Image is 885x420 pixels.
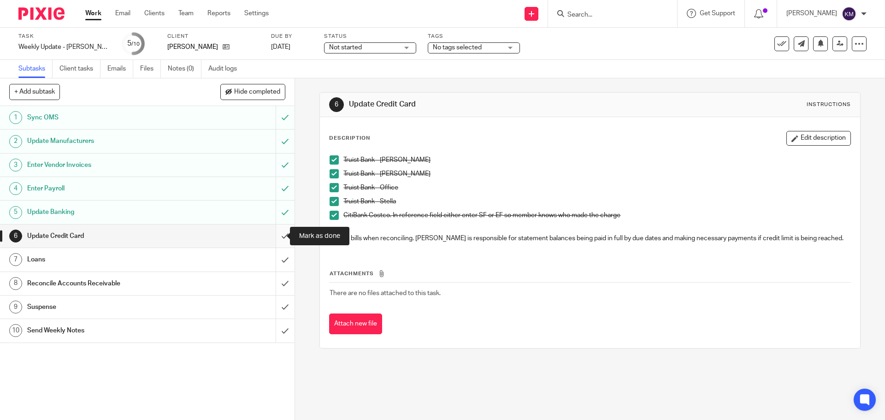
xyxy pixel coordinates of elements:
[27,182,187,195] h1: Enter Payroll
[27,277,187,290] h1: Reconcile Accounts Receivable
[329,97,344,112] div: 6
[271,44,290,50] span: [DATE]
[330,234,850,243] p: Create bills when reconciling. [PERSON_NAME] is responsible for statement balances being paid in ...
[208,60,244,78] a: Audit logs
[9,84,60,100] button: + Add subtask
[167,33,260,40] label: Client
[428,33,520,40] label: Tags
[85,9,101,18] a: Work
[842,6,856,21] img: svg%3E
[786,131,851,146] button: Edit description
[27,158,187,172] h1: Enter Vendor Invoices
[9,301,22,314] div: 9
[27,300,187,314] h1: Suspense
[329,314,382,334] button: Attach new file
[127,38,140,49] div: 5
[144,9,165,18] a: Clients
[9,182,22,195] div: 4
[349,100,610,109] h1: Update Credit Card
[330,271,374,276] span: Attachments
[330,290,441,296] span: There are no files attached to this task.
[9,135,22,148] div: 2
[343,197,850,206] p: Truist Bank - Stella
[115,9,130,18] a: Email
[9,206,22,219] div: 5
[9,277,22,290] div: 8
[59,60,100,78] a: Client tasks
[27,111,187,124] h1: Sync OMS
[9,253,22,266] div: 7
[168,60,201,78] a: Notes (0)
[343,211,850,220] p: CitiBank Costco. In reference field either enter SF or EF so member knows who made the charge
[27,253,187,266] h1: Loans
[220,84,285,100] button: Hide completed
[18,60,53,78] a: Subtasks
[271,33,313,40] label: Due by
[9,324,22,337] div: 10
[27,205,187,219] h1: Update Banking
[178,9,194,18] a: Team
[27,134,187,148] h1: Update Manufacturers
[131,41,140,47] small: /10
[807,101,851,108] div: Instructions
[167,42,218,52] p: [PERSON_NAME]
[107,60,133,78] a: Emails
[433,44,482,51] span: No tags selected
[329,135,370,142] p: Description
[343,169,850,178] p: Truist Bank - [PERSON_NAME]
[9,230,22,243] div: 6
[27,324,187,337] h1: Send Weekly Notes
[9,111,22,124] div: 1
[244,9,269,18] a: Settings
[234,89,280,96] span: Hide completed
[786,9,837,18] p: [PERSON_NAME]
[27,229,187,243] h1: Update Credit Card
[343,155,850,165] p: Truist Bank - [PERSON_NAME]
[18,7,65,20] img: Pixie
[700,10,735,17] span: Get Support
[324,33,416,40] label: Status
[18,42,111,52] div: Weekly Update - [PERSON_NAME]
[329,44,362,51] span: Not started
[566,11,649,19] input: Search
[207,9,230,18] a: Reports
[18,42,111,52] div: Weekly Update - Frymark
[343,183,850,192] p: Truist Bank - Office
[9,159,22,172] div: 3
[140,60,161,78] a: Files
[18,33,111,40] label: Task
